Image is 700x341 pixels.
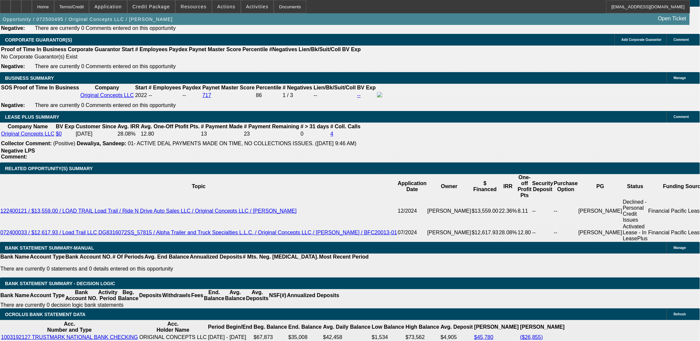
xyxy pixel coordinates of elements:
button: Activities [241,0,274,13]
b: # Employees [149,85,181,90]
div: 86 [256,92,281,98]
td: [DATE] - [DATE] [208,334,252,341]
td: 12/2024 [397,199,427,223]
span: There are currently 0 Comments entered on this opportunity [35,102,176,108]
th: Bank Account NO. [65,254,112,260]
th: Proof of Time In Business [1,46,67,53]
th: Security Deposit [532,174,553,199]
a: -- [357,92,361,98]
span: BUSINESS SUMMARY [5,75,54,81]
td: No Corporate Guarantor(s) Exist [1,54,364,60]
b: # > 31 days [301,124,329,129]
td: [PERSON_NAME] [427,199,472,223]
th: Proof of Time In Business [13,84,79,91]
th: Period Begin/End [208,321,252,333]
span: Bank Statement Summary - Decision Logic [5,281,115,286]
button: Credit Package [128,0,175,13]
a: Original Concepts LLC [1,131,54,137]
p: There are currently 0 statements and 0 details entered on this opportunity [0,266,369,272]
th: Deposits [139,289,162,302]
span: Manage [674,76,686,80]
span: 01- ACTIVE DEAL PAYMENTS MADE ON TIME, NO COLLECTIONS ISSUES. ([DATE] 9:46 AM) [128,141,356,146]
b: Negative: [1,25,25,31]
td: 28.08% [499,223,517,242]
td: 28.08% [117,131,140,137]
b: Customer Since [76,124,116,129]
span: Comment [674,38,689,42]
td: 12.80 [518,223,532,242]
td: $42,458 [323,334,371,341]
th: IRR [499,174,517,199]
button: Resources [176,0,212,13]
th: High Balance [405,321,440,333]
td: 2022 [135,92,148,99]
th: Annualized Deposits [189,254,242,260]
td: [PERSON_NAME] [578,223,623,242]
span: Actions [217,4,236,9]
a: 072400033 / $12,617.93 / Load Trail LLC DG8316072SS_57815 / Alpha Trailer and Truck Specialties L... [0,230,397,235]
div: 1 / 3 [283,92,312,98]
span: (Positive) [53,141,75,146]
span: RELATED OPPORTUNITY(S) SUMMARY [5,166,93,171]
a: $0 [56,131,62,137]
th: PG [578,174,623,199]
span: BANK STATEMENT SUMMARY-MANUAL [5,245,94,251]
button: Actions [212,0,241,13]
th: NSF(#) [269,289,287,302]
td: $13,559.00 [471,199,499,223]
b: BV Exp [357,85,376,90]
th: Status [623,174,648,199]
span: Manage [674,246,686,250]
a: Original Concepts LLC [80,92,134,98]
b: Corporate Guarantor [68,47,120,52]
td: 13 [201,131,243,137]
th: Bank Account NO. [65,289,98,302]
th: Fees [191,289,204,302]
span: Refresh [674,312,686,316]
th: $ Financed [471,174,499,199]
th: Annualized Deposits [287,289,340,302]
th: # Mts. Neg. [MEDICAL_DATA]. [243,254,319,260]
b: Collector Comment: [1,141,52,146]
span: Credit Package [133,4,170,9]
td: $35,008 [288,334,322,341]
th: Avg. End Balance [144,254,190,260]
td: -- [313,92,356,99]
td: [DATE] [75,131,117,137]
th: Activity Period [98,289,118,302]
b: BV Exp [56,124,74,129]
td: ORIGINAL CONCEPTS LLC [139,334,207,341]
th: Beg. Balance [118,289,139,302]
span: Application [94,4,122,9]
span: Comment [674,115,689,119]
b: Paynet Master Score [202,85,254,90]
td: 0 [300,131,330,137]
b: Start [135,85,147,90]
b: Lien/Bk/Suit/Coll [314,85,356,90]
td: -- [532,223,553,242]
span: LEASE PLUS SUMMARY [5,114,59,120]
th: Application Date [397,174,427,199]
th: Beg. Balance [253,321,287,333]
b: #Negatives [269,47,298,52]
b: Paydex [169,47,188,52]
b: # Negatives [283,85,312,90]
td: 12.80 [141,131,200,137]
b: BV Exp [342,47,361,52]
th: One-off Profit Pts [518,174,532,199]
td: $67,873 [253,334,287,341]
th: End. Balance [204,289,225,302]
a: 1003192127 TRUSTMARK NATIONAL BANK CHECKING [1,334,138,340]
span: -- [149,92,152,98]
img: facebook-icon.png [377,92,382,97]
td: $12,617.93 [471,223,499,242]
a: 122400121 / $13,559.00 / LOAD TRAIL Load Trail / Ride N Drive Auto Sales LLC / Original Concepts ... [0,208,297,214]
a: 717 [202,92,211,98]
td: -- [553,223,578,242]
b: Dewaliya, Sandeep: [77,141,126,146]
button: Application [89,0,127,13]
td: $4,905 [440,334,473,341]
th: SOS [1,84,13,91]
td: -- [182,92,201,99]
b: Company [95,85,119,90]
